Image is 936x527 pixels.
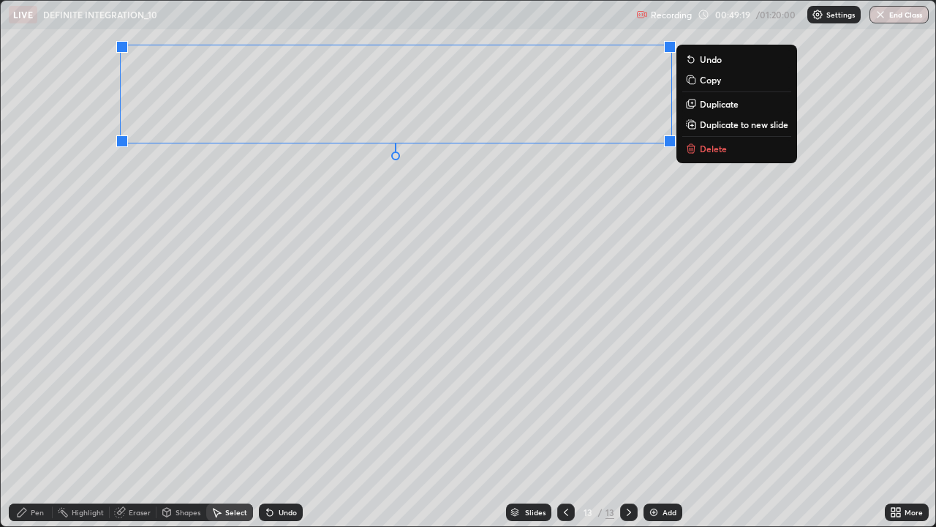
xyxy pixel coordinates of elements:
[13,9,33,20] p: LIVE
[700,53,722,65] p: Undo
[682,71,791,89] button: Copy
[700,119,788,130] p: Duplicate to new slide
[636,9,648,20] img: recording.375f2c34.svg
[869,6,929,23] button: End Class
[700,74,721,86] p: Copy
[129,509,151,516] div: Eraser
[43,9,157,20] p: DEFINITE INTEGRATION_10
[682,51,791,68] button: Undo
[875,9,886,20] img: end-class-cross
[598,508,603,517] div: /
[175,509,200,516] div: Shapes
[525,509,546,516] div: Slides
[700,143,727,154] p: Delete
[648,507,660,518] img: add-slide-button
[682,95,791,113] button: Duplicate
[581,508,595,517] div: 13
[812,9,823,20] img: class-settings-icons
[605,506,614,519] div: 13
[905,509,923,516] div: More
[700,98,739,110] p: Duplicate
[682,140,791,157] button: Delete
[279,509,297,516] div: Undo
[826,11,855,18] p: Settings
[663,509,676,516] div: Add
[651,10,692,20] p: Recording
[72,509,104,516] div: Highlight
[31,509,44,516] div: Pen
[225,509,247,516] div: Select
[682,116,791,133] button: Duplicate to new slide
